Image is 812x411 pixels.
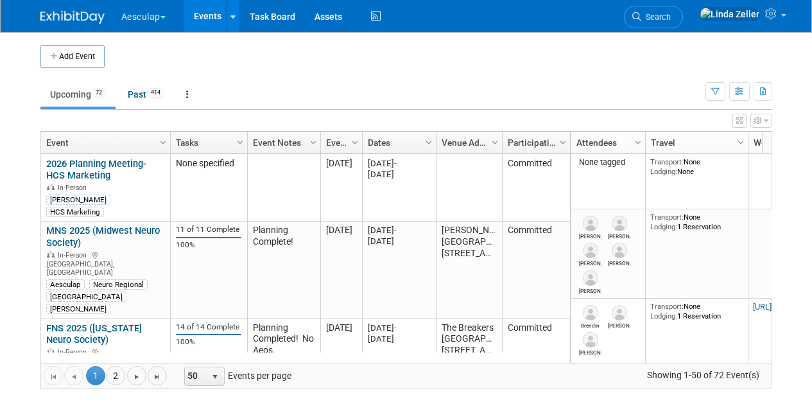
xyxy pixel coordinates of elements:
img: Linda Zeller [700,7,760,21]
img: Seth Kaeding [583,332,598,347]
span: 72 [92,88,106,98]
a: Event Month [326,132,354,153]
span: Column Settings [158,137,168,148]
span: 1 [86,366,105,385]
span: Transport: [650,302,684,311]
span: Lodging: [650,167,677,176]
div: None None [650,157,743,176]
a: Column Settings [734,132,748,151]
button: Add Event [40,45,105,68]
a: 2026 Planning Meeting-HCS Marketing [46,158,146,182]
span: Go to the last page [152,372,162,382]
div: [PERSON_NAME] [46,195,110,205]
div: 11 of 11 Complete [176,225,241,234]
span: - [394,323,397,333]
div: Brad Sester [608,231,630,240]
div: None 1 Reservation [650,213,743,231]
span: Column Settings [558,137,568,148]
a: Column Settings [631,132,645,151]
td: Planning Complete! [247,222,320,319]
div: [DATE] [368,333,430,344]
a: Column Settings [556,132,570,151]
span: Go to the first page [48,372,58,382]
span: Lodging: [650,311,677,320]
div: Jason Austin [579,231,601,240]
a: Tasks [176,132,239,153]
a: Column Settings [348,132,362,151]
a: Upcoming72 [40,82,116,107]
div: None tagged [576,157,640,168]
span: Column Settings [235,137,245,148]
a: FNS 2025 ([US_STATE] Neuro Society) [46,322,142,346]
div: [GEOGRAPHIC_DATA], [GEOGRAPHIC_DATA] [46,249,164,277]
span: In-Person [58,251,91,259]
img: ExhibitDay [40,11,105,24]
span: Column Settings [308,137,318,148]
div: HCS Marketing [46,207,104,217]
div: Brian Knop [579,258,601,267]
span: Column Settings [736,137,746,148]
img: Pete Pawlak [583,270,598,286]
a: Past414 [118,82,174,107]
div: [DATE] [368,322,430,333]
span: - [394,225,397,235]
a: 2 [106,366,125,385]
span: Lodging: [650,222,677,231]
span: Go to the previous page [69,372,79,382]
div: Seth Kaeding [579,347,601,356]
span: In-Person [58,348,91,356]
div: [DATE] [368,158,430,169]
span: 50 [185,367,207,385]
img: Andy Dickherber [612,243,627,258]
td: Committed [502,319,570,403]
span: Transport: [650,157,684,166]
td: Committed [502,222,570,319]
td: [DATE] [320,319,362,403]
a: Column Settings [422,132,436,151]
img: In-Person Event [47,348,55,354]
div: None specified [176,158,241,170]
td: [PERSON_NAME][GEOGRAPHIC_DATA] [STREET_ADDRESS] [436,222,502,319]
div: [DATE] [368,169,430,180]
div: 100% [176,240,241,250]
span: Column Settings [490,137,500,148]
div: [PERSON_NAME] [46,304,110,314]
img: Brad Sester [612,216,627,231]
img: In-Person Event [47,251,55,258]
span: In-Person [58,184,91,192]
div: 100% [176,337,241,347]
div: Patrick Brien [608,320,630,329]
span: Transport: [650,213,684,222]
a: Participation [508,132,562,153]
a: Go to the first page [44,366,63,385]
img: In-Person Event [47,184,55,190]
img: Brendin Page [583,305,598,320]
td: The Breakers [GEOGRAPHIC_DATA] [STREET_ADDRESS] [436,319,502,403]
span: Column Settings [350,137,360,148]
div: Neuro Regional [89,279,148,290]
span: Column Settings [633,137,643,148]
div: Andy Dickherber [608,258,630,267]
a: Dates [368,132,428,153]
td: Planning Completed! No Aeos. [247,319,320,403]
a: Column Settings [306,132,320,151]
div: [GEOGRAPHIC_DATA], [GEOGRAPHIC_DATA] [46,346,164,374]
div: Aesculap [46,279,85,290]
span: Column Settings [424,137,434,148]
div: Pete Pawlak [579,286,601,294]
div: Brendin Page [579,320,601,329]
a: Search [624,6,683,28]
div: [GEOGRAPHIC_DATA] [46,292,126,302]
div: 14 of 14 Complete [176,322,241,332]
div: None 1 Reservation [650,302,743,320]
td: [DATE] [320,154,362,222]
img: Brian Knop [583,243,598,258]
a: MNS 2025 (Midwest Neuro Society) [46,225,160,249]
span: 414 [147,88,164,98]
a: Column Settings [233,132,247,151]
span: Events per page [168,366,304,385]
div: [DATE] [368,225,430,236]
td: [DATE] [320,222,362,319]
a: Column Settings [156,132,170,151]
span: select [210,372,220,382]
